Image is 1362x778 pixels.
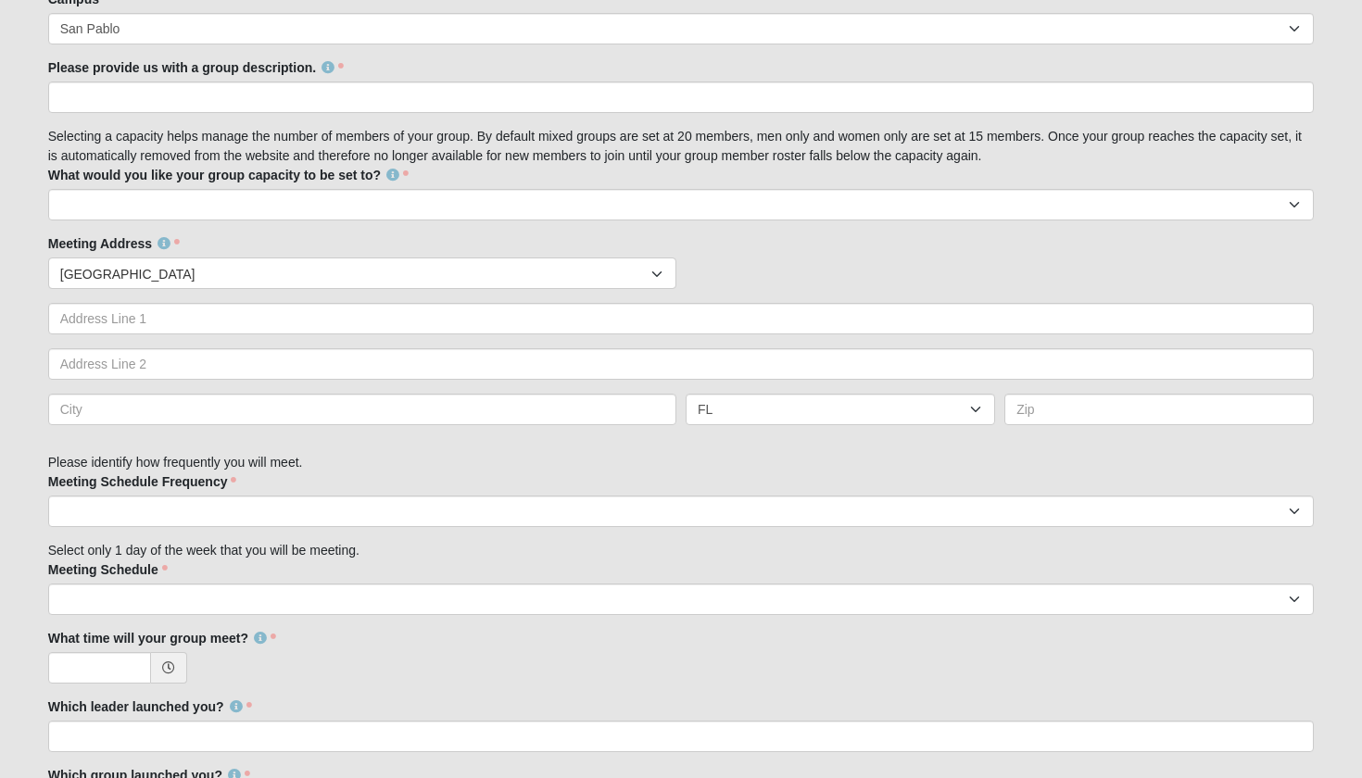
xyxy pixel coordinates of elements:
label: Meeting Address [48,234,180,253]
input: Address Line 2 [48,348,1315,380]
label: Meeting Schedule Frequency [48,472,237,491]
label: What time will your group meet? [48,629,276,647]
input: City [48,394,676,425]
label: Please provide us with a group description. [48,58,344,77]
label: Which leader launched you? [48,697,252,716]
input: Zip [1004,394,1314,425]
span: [GEOGRAPHIC_DATA] [60,258,651,290]
input: Address Line 1 [48,303,1315,334]
label: Meeting Schedule [48,560,168,579]
label: What would you like your group capacity to be set to? [48,166,409,184]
